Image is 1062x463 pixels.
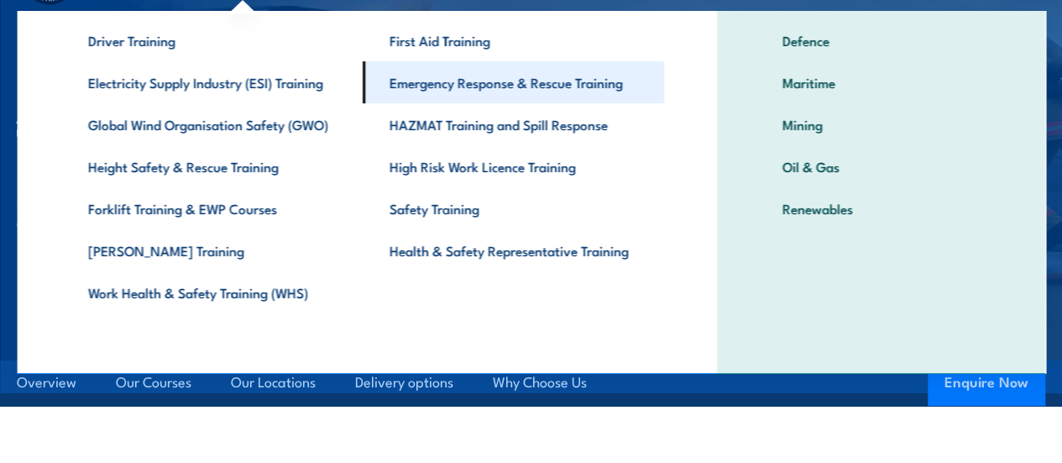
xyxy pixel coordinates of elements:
[493,360,587,405] a: Why Choose Us
[756,187,1007,229] a: Renewables
[61,271,363,313] a: Work Health & Safety Training (WHS)
[363,229,664,271] a: Health & Safety Representative Training
[61,103,363,145] a: Global Wind Organisation Safety (GWO)
[61,145,363,187] a: Height Safety & Rescue Training
[355,360,453,405] a: Delivery options
[363,145,664,187] a: High Risk Work Licence Training
[231,360,316,405] a: Our Locations
[363,103,664,145] a: HAZMAT Training and Spill Response
[17,360,76,405] a: Overview
[363,61,664,103] a: Emergency Response & Rescue Training
[61,61,363,103] a: Electricity Supply Industry (ESI) Training
[363,187,664,229] a: Safety Training
[61,19,363,61] a: Driver Training
[116,360,191,405] a: Our Courses
[363,19,664,61] a: First Aid Training
[756,145,1007,187] a: Oil & Gas
[756,61,1007,103] a: Maritime
[61,187,363,229] a: Forklift Training & EWP Courses
[756,19,1007,61] a: Defence
[928,360,1045,406] button: Enquire Now
[61,229,363,271] a: [PERSON_NAME] Training
[756,103,1007,145] a: Mining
